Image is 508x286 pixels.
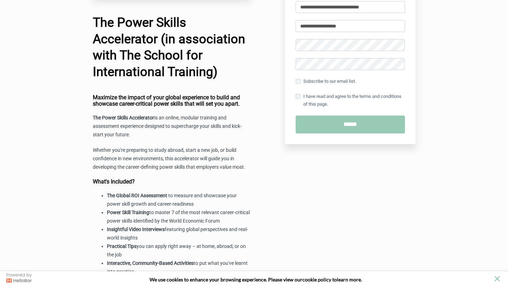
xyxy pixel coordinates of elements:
input: I have read and agree to the terms and conditions of this page. [296,94,301,99]
strong: The Global ROI Assessment [107,193,167,198]
li: to measure and showcase your power skill growth and career-readiness [107,192,251,209]
li: to put what you've learnt into practice [107,259,251,276]
a: cookie policy [302,276,331,282]
strong: Insightful Video Interviews [107,226,165,232]
p: is an online, modular training and assessment experience designed to supercharge your skills and ... [93,114,251,139]
strong: Interactive, Community-Based Activities [107,260,194,266]
h4: Maximize the impact of your global experience to build and showcase career-critical power skills ... [93,94,251,107]
input: Subscribe to our email list. [296,79,301,84]
li: you can apply right away – at home, abroad, or on the job [107,242,251,259]
strong: The Power Skills Accelerator [93,115,154,120]
label: I have read and agree to the terms and conditions of this page. [296,93,405,108]
h1: The Power Skills Accelerator (in association with The School for International Training) [93,14,251,80]
li: to master 7 of the most relevant career-critical power skills identified by the World Economic Forum [107,209,251,225]
p: Whether you're preparing to study abroad, start a new job, or build confidence in new environment... [93,146,251,172]
button: close [493,274,502,283]
label: Subscribe to our email list. [296,77,356,85]
strong: to [332,276,337,282]
span: learn more. [337,276,362,282]
li: featuring global perspectives and real-world insights [107,225,251,242]
span: We use cookies to enhance your browsing experience. Please view our [150,276,302,282]
strong: Power Skill Training [107,210,149,215]
strong: Practical Tips [107,243,137,249]
h4: What's Included? [93,179,251,185]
